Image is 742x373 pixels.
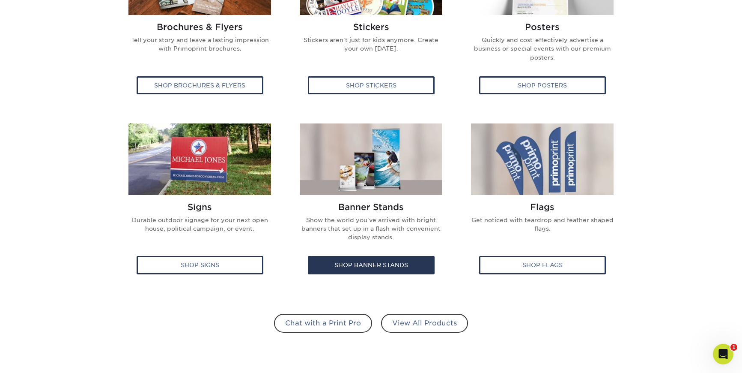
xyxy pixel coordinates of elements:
iframe: Intercom live chat [713,344,733,364]
a: Banner Stands Banner Stands Show the world you've arrived with bright banners that set up in a fl... [292,123,450,283]
img: Signs [128,123,271,195]
div: Shop Signs [137,256,263,274]
h2: Flags [470,202,615,212]
div: Shop Stickers [308,76,435,94]
span: 1 [730,344,737,351]
div: Shop Banner Stands [308,256,435,274]
div: Shop Flags [479,256,606,274]
img: Banner Stands [300,123,442,195]
div: Shop Posters [479,76,606,94]
a: Flags Flags Get noticed with teardrop and feather shaped flags. Shop Flags [463,123,622,283]
a: Chat with a Print Pro [274,314,372,333]
h2: Stickers [299,22,444,32]
h2: Brochures & Flyers [128,22,272,32]
h2: Posters [470,22,615,32]
p: Quickly and cost-effectively advertise a business or special events with our premium posters. [470,36,615,69]
p: Stickers aren't just for kids anymore. Create your own [DATE]. [299,36,444,60]
a: Signs Signs Durable outdoor signage for your next open house, political campaign, or event. Shop ... [121,123,279,283]
p: Show the world you've arrived with bright banners that set up in a flash with convenient display ... [299,216,444,249]
h2: Banner Stands [299,202,444,212]
p: Get noticed with teardrop and feather shaped flags. [470,216,615,240]
h2: Signs [128,202,272,212]
img: Flags [471,123,614,195]
p: Tell your story and leave a lasting impression with Primoprint brochures. [128,36,272,60]
a: View All Products [381,314,468,333]
p: Durable outdoor signage for your next open house, political campaign, or event. [128,216,272,240]
iframe: Google Customer Reviews [2,347,73,370]
div: Shop Brochures & Flyers [137,76,263,94]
